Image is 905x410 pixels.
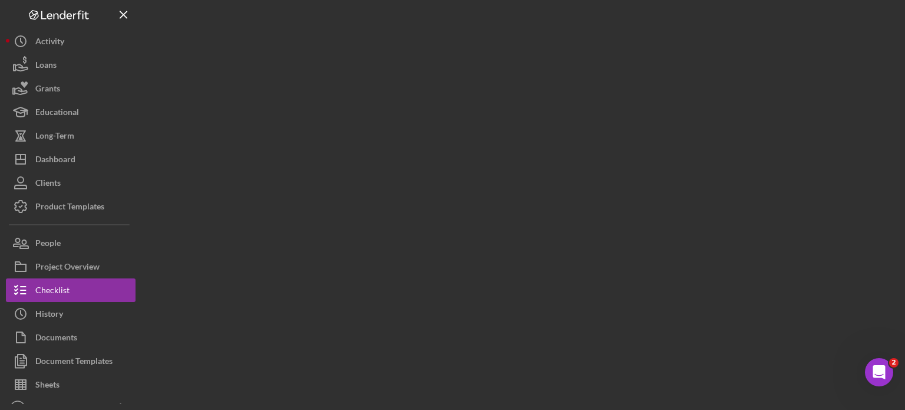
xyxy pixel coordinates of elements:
div: Educational [35,100,79,127]
button: History [6,302,136,326]
div: Activity [35,29,64,56]
div: Long-Term [35,124,74,150]
div: Documents [35,326,77,352]
button: Dashboard [6,147,136,171]
button: Project Overview [6,255,136,278]
div: Sheets [35,373,60,399]
div: Project Overview [35,255,100,281]
div: Dashboard [35,147,75,174]
iframe: Intercom live chat [865,358,893,386]
button: Long-Term [6,124,136,147]
div: Clients [35,171,61,198]
div: Checklist [35,278,70,305]
button: Product Templates [6,195,136,218]
span: 2 [889,358,899,368]
div: Product Templates [35,195,104,221]
button: Document Templates [6,349,136,373]
button: Documents [6,326,136,349]
button: Clients [6,171,136,195]
div: Document Templates [35,349,113,376]
div: Grants [35,77,60,103]
button: Activity [6,29,136,53]
div: History [35,302,63,329]
button: Checklist [6,278,136,302]
button: Loans [6,53,136,77]
button: People [6,231,136,255]
button: Educational [6,100,136,124]
div: People [35,231,61,258]
button: Sheets [6,373,136,396]
div: Loans [35,53,57,80]
button: Grants [6,77,136,100]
